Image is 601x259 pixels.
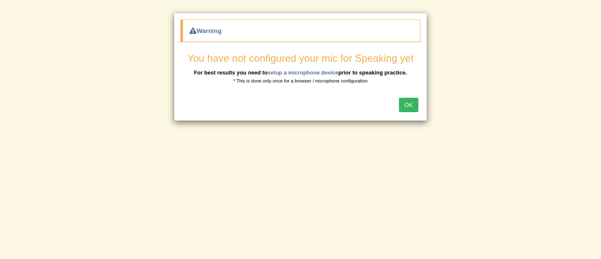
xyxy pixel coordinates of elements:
[268,69,339,76] a: setup a microphone device
[180,19,421,42] div: Warning
[233,78,368,83] small: * This is done only once for a browser / microphone configuration
[194,69,407,76] b: For best results you need to prior to speaking practice.
[399,98,418,112] button: OK
[187,52,413,64] span: You have not configured your mic for Speaking yet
